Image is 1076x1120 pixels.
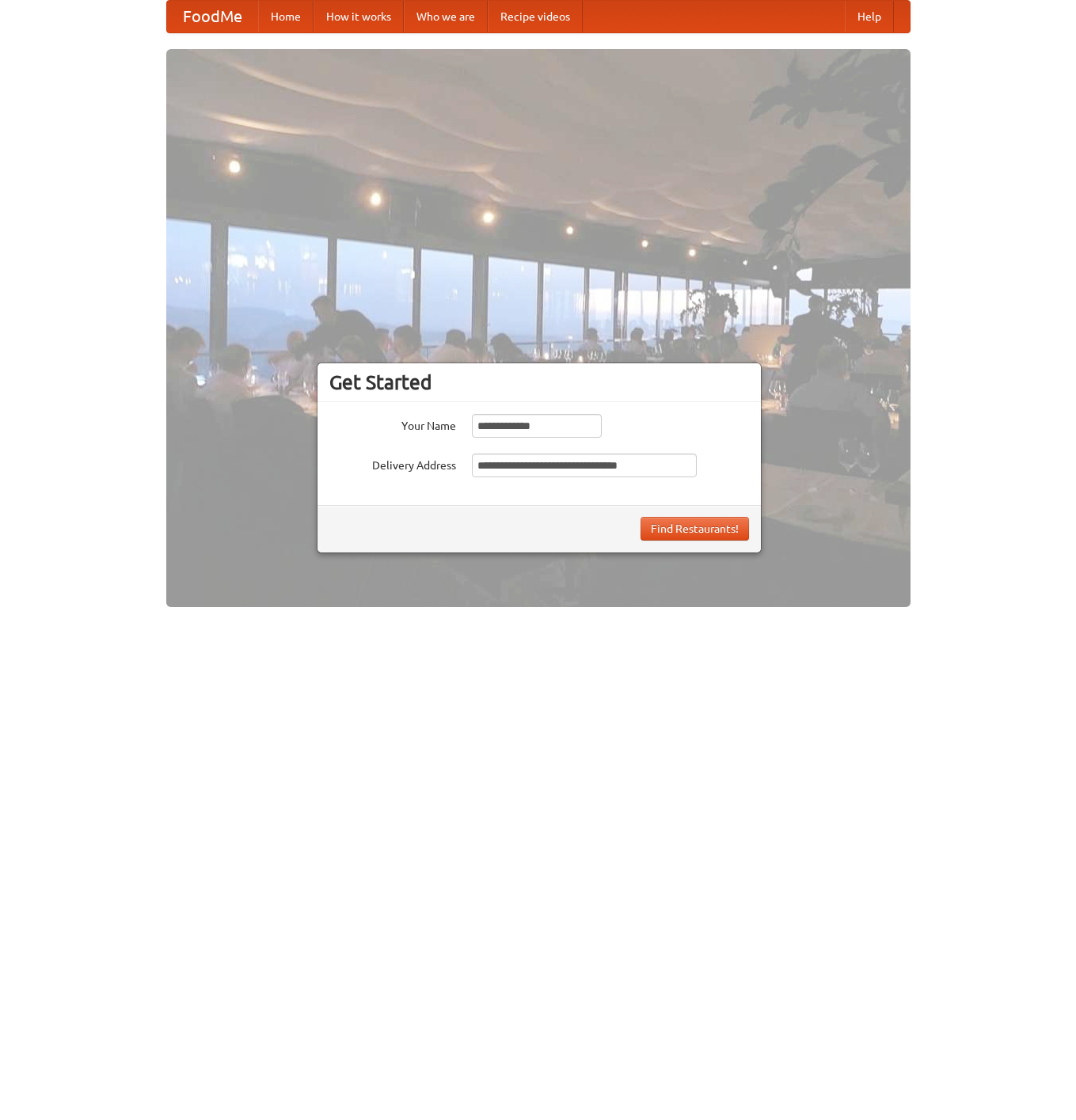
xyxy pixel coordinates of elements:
a: Help [845,1,894,32]
a: Who we are [404,1,488,32]
label: Your Name [329,414,456,434]
a: Home [258,1,314,32]
a: Recipe videos [488,1,583,32]
a: How it works [314,1,404,32]
label: Delivery Address [329,454,456,473]
button: Find Restaurants! [641,517,749,541]
a: FoodMe [167,1,258,32]
h3: Get Started [329,370,749,394]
